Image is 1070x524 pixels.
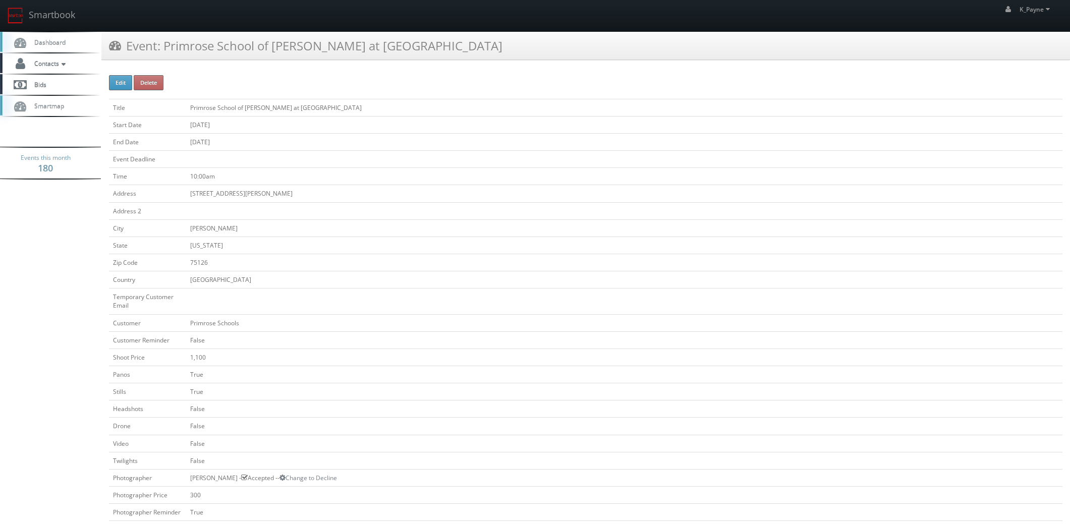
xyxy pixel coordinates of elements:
td: False [186,435,1062,452]
td: 75126 [186,254,1062,271]
td: Zip Code [109,254,186,271]
td: Address 2 [109,202,186,219]
td: Stills [109,383,186,400]
td: Headshots [109,400,186,418]
td: Start Date [109,116,186,133]
span: Dashboard [29,38,66,46]
td: Video [109,435,186,452]
td: Photographer Price [109,486,186,503]
span: Smartmap [29,101,64,110]
td: City [109,219,186,237]
td: Country [109,271,186,288]
td: Title [109,99,186,116]
td: False [186,400,1062,418]
td: Event Deadline [109,151,186,168]
td: [PERSON_NAME] - Accepted -- [186,469,1062,486]
td: Customer [109,314,186,331]
span: K_Payne [1020,5,1053,14]
td: [GEOGRAPHIC_DATA] [186,271,1062,288]
td: State [109,237,186,254]
td: Photographer [109,469,186,486]
td: Primrose Schools [186,314,1062,331]
span: Events this month [21,153,71,163]
img: smartbook-logo.png [8,8,24,24]
td: Photographer Reminder [109,504,186,521]
td: False [186,331,1062,348]
span: Contacts [29,59,68,68]
td: [PERSON_NAME] [186,219,1062,237]
td: True [186,383,1062,400]
td: 1,100 [186,348,1062,366]
h3: Event: Primrose School of [PERSON_NAME] at [GEOGRAPHIC_DATA] [109,37,502,54]
td: True [186,366,1062,383]
td: End Date [109,133,186,150]
td: False [186,452,1062,469]
td: Address [109,185,186,202]
td: False [186,418,1062,435]
td: [US_STATE] [186,237,1062,254]
a: Change to Decline [279,474,337,482]
td: 10:00am [186,168,1062,185]
strong: 180 [38,162,53,174]
td: Shoot Price [109,348,186,366]
span: Bids [29,80,46,89]
td: Customer Reminder [109,331,186,348]
td: 300 [186,486,1062,503]
td: Twilights [109,452,186,469]
td: Time [109,168,186,185]
td: Panos [109,366,186,383]
td: Temporary Customer Email [109,288,186,314]
td: [DATE] [186,133,1062,150]
td: Drone [109,418,186,435]
td: [DATE] [186,116,1062,133]
button: Edit [109,75,132,90]
td: [STREET_ADDRESS][PERSON_NAME] [186,185,1062,202]
td: True [186,504,1062,521]
button: Delete [134,75,163,90]
td: Primrose School of [PERSON_NAME] at [GEOGRAPHIC_DATA] [186,99,1062,116]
